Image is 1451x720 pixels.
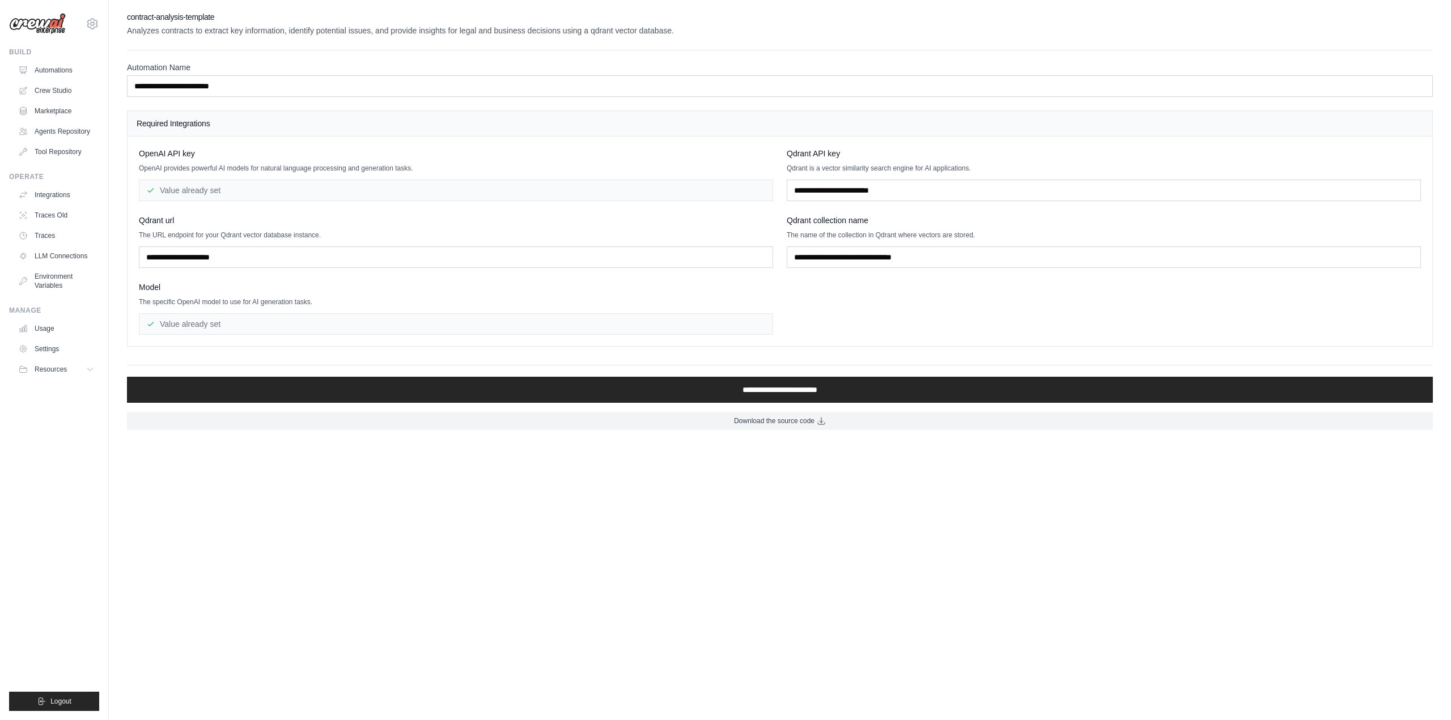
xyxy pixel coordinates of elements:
[14,267,99,295] a: Environment Variables
[9,306,99,315] div: Manage
[14,227,99,245] a: Traces
[14,340,99,358] a: Settings
[14,102,99,120] a: Marketplace
[139,313,773,335] div: Value already set
[787,148,840,159] span: Qdrant API key
[50,697,71,706] span: Logout
[787,215,868,226] span: Qdrant collection name
[9,48,99,57] div: Build
[14,360,99,378] button: Resources
[14,143,99,161] a: Tool Repository
[139,215,174,226] span: Qdrant url
[127,25,1433,36] p: Analyzes contracts to extract key information, identify potential issues, and provide insights fo...
[14,122,99,140] a: Agents Repository
[9,692,99,711] button: Logout
[139,282,160,293] span: Model
[127,11,1433,23] h2: contract-analysis-template
[139,180,773,201] div: Value already set
[14,82,99,100] a: Crew Studio
[14,186,99,204] a: Integrations
[127,62,1433,73] label: Automation Name
[139,164,773,173] p: OpenAI provides powerful AI models for natural language processing and generation tasks.
[14,319,99,338] a: Usage
[9,13,66,35] img: Logo
[137,118,1423,129] h4: Required Integrations
[734,416,814,425] span: Download the source code
[787,164,1421,173] p: Qdrant is a vector similarity search engine for AI applications.
[35,365,67,374] span: Resources
[787,231,1421,240] p: The name of the collection in Qdrant where vectors are stored.
[9,172,99,181] div: Operate
[139,231,773,240] p: The URL endpoint for your Qdrant vector database instance.
[14,61,99,79] a: Automations
[14,247,99,265] a: LLM Connections
[139,297,773,306] p: The specific OpenAI model to use for AI generation tasks.
[14,206,99,224] a: Traces Old
[127,412,1433,430] a: Download the source code
[139,148,195,159] span: OpenAI API key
